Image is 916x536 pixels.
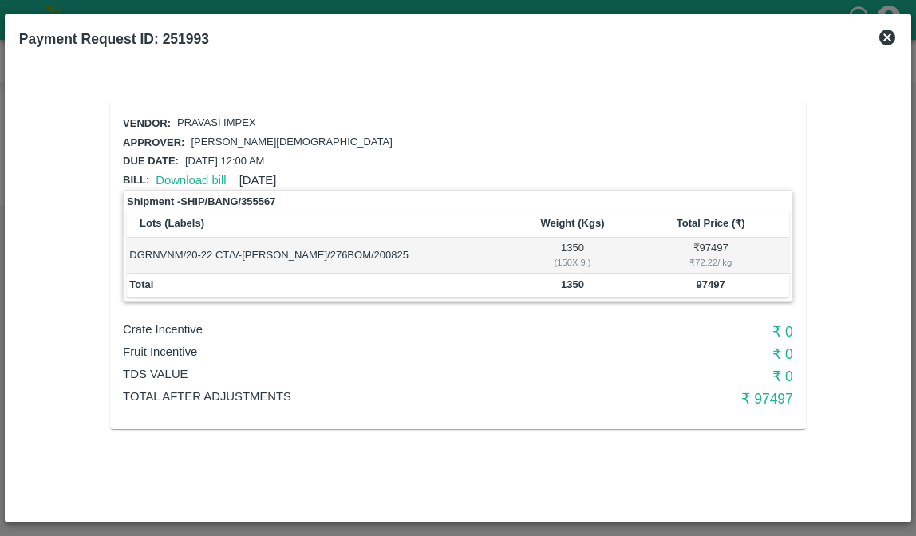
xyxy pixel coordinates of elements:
td: ₹ 97497 [633,238,789,273]
a: Download bill [156,174,226,187]
b: Total Price (₹) [677,217,745,229]
h6: ₹ 0 [570,365,793,388]
div: ₹ 72.22 / kg [635,255,787,270]
td: DGRNVNM/20-22 CT/V-[PERSON_NAME]/276BOM/200825 [127,238,512,273]
span: Vendor: [123,117,171,129]
p: Crate Incentive [123,321,570,338]
b: 1350 [561,278,584,290]
p: TDS VALUE [123,365,570,383]
p: Total After adjustments [123,388,570,405]
td: 1350 [513,238,633,273]
b: 97497 [697,278,725,290]
span: Bill: [123,174,149,186]
h6: ₹ 97497 [570,388,793,410]
b: Total [129,278,153,290]
span: Approver: [123,136,184,148]
p: PRAVASI IMPEX [177,116,256,131]
strong: Shipment - SHIP/BANG/355567 [127,194,275,210]
h6: ₹ 0 [570,321,793,343]
b: Payment Request ID: 251993 [19,31,209,47]
b: Weight (Kgs) [541,217,605,229]
p: [PERSON_NAME][DEMOGRAPHIC_DATA] [191,135,392,150]
h6: ₹ 0 [570,343,793,365]
b: Lots (Labels) [140,217,204,229]
span: [DATE] [239,174,277,187]
p: [DATE] 12:00 AM [185,154,264,169]
p: Fruit Incentive [123,343,570,361]
div: ( 150 X 9 ) [515,255,630,270]
span: Due date: [123,155,179,167]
